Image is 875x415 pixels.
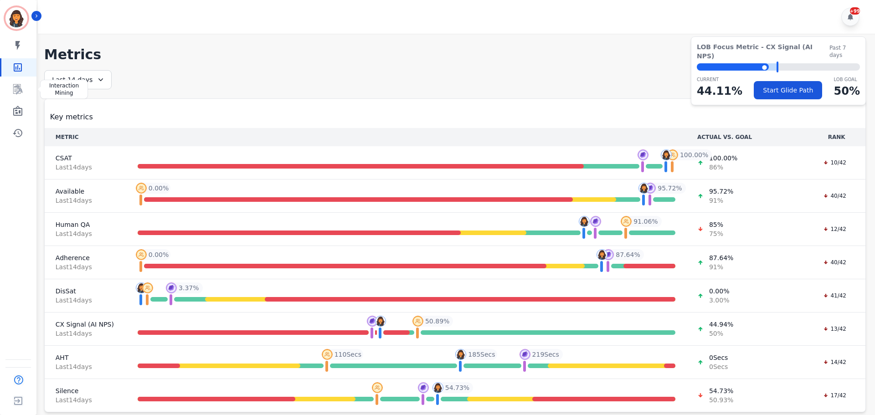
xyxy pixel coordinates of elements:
span: Last 14 day s [56,262,116,272]
span: 75 % [709,229,723,238]
span: Last 14 day s [56,296,116,305]
span: Last 14 day s [56,196,116,205]
img: profile-pic [455,349,466,360]
img: profile-pic [645,183,656,194]
span: Adherence [56,253,116,262]
th: ACTUAL VS. GOAL [686,128,808,146]
img: profile-pic [142,282,153,293]
th: METRIC [45,128,127,146]
span: Human QA [56,220,116,229]
p: CURRENT [697,76,742,83]
span: 0 Secs [709,353,728,362]
div: 17/42 [818,391,851,400]
img: profile-pic [638,149,649,160]
span: Last 14 day s [56,329,116,338]
span: DisSat [56,287,116,296]
img: Bordered avatar [5,7,27,29]
img: profile-pic [667,149,678,160]
img: profile-pic [603,249,614,260]
span: 50.93 % [709,395,733,405]
span: 0.00 % [709,287,729,296]
img: profile-pic [372,382,383,393]
img: profile-pic [432,382,443,393]
span: 0 Secs [709,362,728,371]
img: profile-pic [412,316,423,327]
div: 12/42 [818,225,851,234]
span: 91 % [709,262,733,272]
span: Last 14 day s [56,229,116,238]
span: 50.89 % [425,317,449,326]
h1: Metrics [44,46,866,63]
span: 219 Secs [532,350,559,359]
div: 40/42 [818,258,851,267]
span: 95.72 % [709,187,733,196]
img: profile-pic [418,382,429,393]
span: 50 % [709,329,733,338]
span: Last 14 day s [56,362,116,371]
div: ⬤ [697,63,769,71]
img: profile-pic [597,249,607,260]
p: LOB Goal [834,76,860,83]
div: 40/42 [818,191,851,200]
p: 44.11 % [697,83,742,99]
img: profile-pic [590,216,601,227]
span: Silence [56,386,116,395]
span: 85 % [709,220,723,229]
span: 44.94 % [709,320,733,329]
span: AHT [56,353,116,362]
img: profile-pic [579,216,590,227]
span: Available [56,187,116,196]
span: 54.73 % [709,386,733,395]
span: CX Signal (AI NPS) [56,320,116,329]
img: profile-pic [136,249,147,260]
span: 100.00 % [709,154,737,163]
img: profile-pic [375,316,386,327]
span: 3.37 % [179,283,199,292]
span: 54.73 % [445,383,469,392]
img: profile-pic [661,149,672,160]
img: profile-pic [322,349,333,360]
div: 10/42 [818,158,851,167]
span: 0.00 % [149,250,169,259]
div: Last 14 days [44,70,112,89]
span: Key metrics [50,112,93,123]
img: profile-pic [136,282,147,293]
button: Start Glide Path [754,81,822,99]
p: 50 % [834,83,860,99]
span: 185 Secs [468,350,495,359]
div: +99 [850,7,860,15]
th: RANK [808,128,865,146]
img: profile-pic [621,216,632,227]
div: 14/42 [818,358,851,367]
span: 95.72 % [658,184,682,193]
span: Past 7 days [829,44,860,59]
span: LOB Focus Metric - CX Signal (AI NPS) [697,42,829,61]
span: 86 % [709,163,737,172]
span: 91 % [709,196,733,205]
img: profile-pic [367,316,378,327]
div: 13/42 [818,324,851,333]
img: profile-pic [136,183,147,194]
img: profile-pic [520,349,530,360]
span: CSAT [56,154,116,163]
span: 3.00 % [709,296,729,305]
span: 87.64 % [709,253,733,262]
div: 41/42 [818,291,851,300]
span: 0.00 % [149,184,169,193]
span: 100.00 % [680,150,708,159]
img: profile-pic [638,183,649,194]
img: profile-pic [166,282,177,293]
span: 110 Secs [335,350,361,359]
span: Last 14 day s [56,395,116,405]
span: 91.06 % [633,217,658,226]
span: Last 14 day s [56,163,116,172]
span: 87.64 % [616,250,640,259]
